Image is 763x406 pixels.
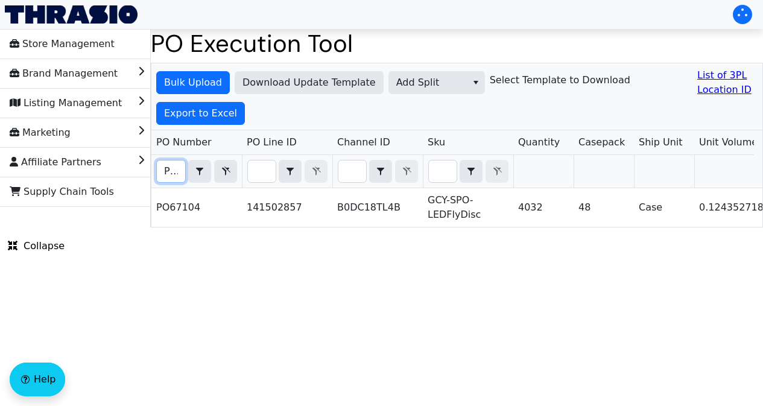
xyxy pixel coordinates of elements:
span: PO Number [156,135,212,150]
td: B0DC18TL4B [332,188,423,227]
a: List of 3PL Location ID [697,68,758,97]
span: Collapse [8,239,65,253]
span: Help [34,372,55,387]
span: Choose Operator [188,160,211,183]
button: Export to Excel [156,102,245,125]
button: Download Update Template [235,71,384,94]
input: Filter [429,160,457,182]
span: Store Management [10,34,115,54]
button: Clear [214,160,237,183]
h6: Select Template to Download [490,74,630,86]
span: Listing Management [10,94,122,113]
span: Choose Operator [369,160,392,183]
td: GCY-SPO-LEDFlyDisc [423,188,513,227]
img: Thrasio Logo [5,5,138,24]
span: Channel ID [337,135,390,150]
span: Quantity [518,135,560,150]
th: Filter [332,155,423,188]
td: Case [634,188,694,227]
input: Filter [157,160,185,182]
span: Ship Unit [639,135,683,150]
button: select [460,160,482,182]
button: Help floatingactionbutton [10,363,65,396]
span: Brand Management [10,64,118,83]
span: Bulk Upload [164,75,222,90]
td: 141502857 [242,188,332,227]
button: select [370,160,391,182]
h1: PO Execution Tool [151,29,763,58]
span: Affiliate Partners [10,153,101,172]
span: Sku [428,135,445,150]
span: Casepack [578,135,625,150]
button: select [279,160,301,182]
th: Filter [423,155,513,188]
span: Marketing [10,123,71,142]
input: Filter [338,160,366,182]
td: 4032 [513,188,574,227]
span: Export to Excel [164,106,237,121]
span: Supply Chain Tools [10,182,114,201]
span: Choose Operator [279,160,302,183]
input: Filter [248,160,276,182]
button: select [189,160,211,182]
span: Add Split [396,75,460,90]
span: Choose Operator [460,160,483,183]
th: Filter [151,155,242,188]
span: Download Update Template [242,75,376,90]
th: Filter [242,155,332,188]
td: 48 [574,188,634,227]
span: PO Line ID [247,135,297,150]
td: PO67104 [151,188,242,227]
button: Bulk Upload [156,71,230,94]
button: select [467,72,484,94]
